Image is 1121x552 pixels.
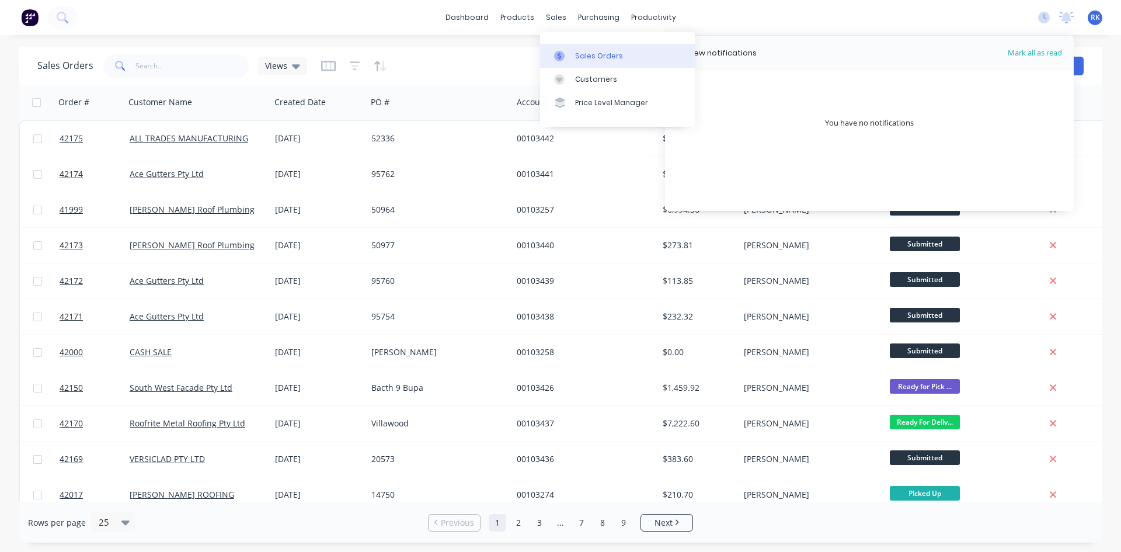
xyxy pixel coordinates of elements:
[60,133,83,144] span: 42175
[275,275,362,287] div: [DATE]
[615,514,632,532] a: Page 9
[573,514,590,532] a: Page 7
[641,517,692,529] a: Next page
[60,453,83,465] span: 42169
[663,311,731,322] div: $232.32
[744,453,873,465] div: [PERSON_NAME]
[663,204,731,216] div: $6,994.56
[371,418,501,429] div: Villawood
[744,311,873,322] div: [PERSON_NAME]
[517,418,646,429] div: 00103437
[517,382,646,394] div: 00103426
[60,346,83,358] span: 42000
[60,370,130,405] a: 42150
[28,517,86,529] span: Rows per page
[655,517,673,529] span: Next
[130,453,205,464] a: VERSICLAD PTY LTD
[517,346,646,358] div: 00103258
[575,74,617,85] div: Customers
[60,168,83,180] span: 42174
[275,239,362,251] div: [DATE]
[890,415,960,429] span: Ready For Deliv...
[441,517,474,529] span: Previous
[275,382,362,394] div: [DATE]
[517,489,646,501] div: 00103274
[130,204,255,215] a: [PERSON_NAME] Roof Plumbing
[130,382,232,393] a: South West Facade Pty Ltd
[677,47,757,59] div: No new notifications
[371,275,501,287] div: 95760
[663,418,731,429] div: $7,222.60
[517,133,646,144] div: 00103442
[744,418,873,429] div: [PERSON_NAME]
[663,382,731,394] div: $1,459.92
[744,346,873,358] div: [PERSON_NAME]
[825,117,914,129] div: You have no notifications
[58,96,89,108] div: Order #
[371,96,389,108] div: PO #
[663,489,731,501] div: $210.70
[517,168,646,180] div: 00103441
[663,133,731,144] div: $559.09
[130,489,234,500] a: [PERSON_NAME] ROOFING
[60,477,130,512] a: 42017
[371,311,501,322] div: 95754
[371,239,501,251] div: 50977
[275,346,362,358] div: [DATE]
[744,239,873,251] div: [PERSON_NAME]
[540,44,695,67] a: Sales Orders
[540,68,695,91] a: Customers
[489,514,506,532] a: Page 1 is your current page
[663,346,731,358] div: $0.00
[440,9,495,26] a: dashboard
[663,453,731,465] div: $383.60
[60,204,83,216] span: 41999
[60,228,130,263] a: 42173
[371,168,501,180] div: 95762
[130,239,255,251] a: [PERSON_NAME] Roof Plumbing
[594,514,611,532] a: Page 8
[60,263,130,298] a: 42172
[274,96,326,108] div: Created Date
[60,418,83,429] span: 42170
[510,514,527,532] a: Page 2
[135,54,249,78] input: Search...
[423,514,698,532] ul: Pagination
[60,239,83,251] span: 42173
[60,311,83,322] span: 42171
[517,311,646,322] div: 00103438
[371,133,501,144] div: 52336
[744,382,873,394] div: [PERSON_NAME]
[60,406,130,441] a: 42170
[275,418,362,429] div: [DATE]
[130,275,204,286] a: Ace Gutters Pty Ltd
[60,382,83,394] span: 42150
[130,168,204,179] a: Ace Gutters Pty Ltd
[663,168,731,180] div: $27.86
[572,9,625,26] div: purchasing
[60,157,130,192] a: 42174
[890,450,960,465] span: Submitted
[890,343,960,358] span: Submitted
[890,486,960,501] span: Picked Up
[663,239,731,251] div: $273.81
[275,453,362,465] div: [DATE]
[265,60,287,72] span: Views
[371,489,501,501] div: 14750
[371,453,501,465] div: 20573
[130,418,245,429] a: Roofrite Metal Roofing Pty Ltd
[890,379,960,394] span: Ready for Pick ...
[60,121,130,156] a: 42175
[60,442,130,477] a: 42169
[1091,12,1100,23] span: RK
[60,335,130,370] a: 42000
[37,60,93,71] h1: Sales Orders
[531,514,548,532] a: Page 3
[517,239,646,251] div: 00103440
[275,204,362,216] div: [DATE]
[552,514,569,532] a: Jump forward
[744,489,873,501] div: [PERSON_NAME]
[21,9,39,26] img: Factory
[575,98,648,108] div: Price Level Manager
[275,133,362,144] div: [DATE]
